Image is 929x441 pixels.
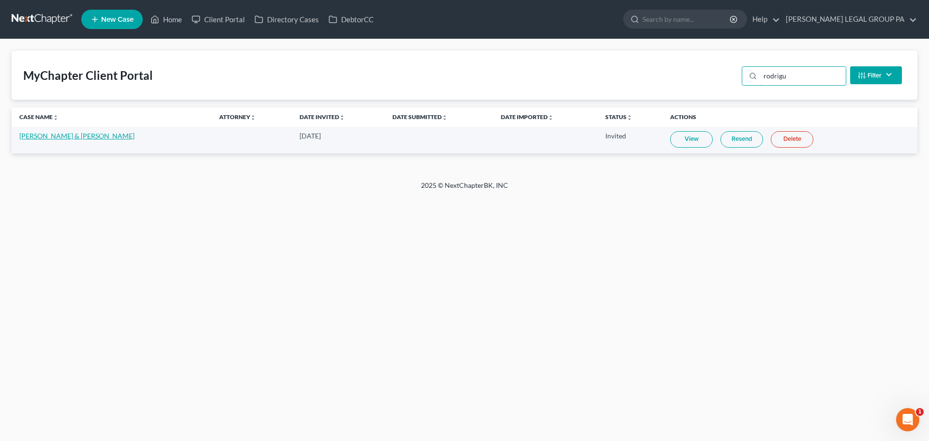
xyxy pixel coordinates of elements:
[101,16,134,23] span: New Case
[501,113,554,121] a: Date Importedunfold_more
[720,131,763,148] a: Resend
[300,132,321,140] span: [DATE]
[250,115,256,121] i: unfold_more
[392,113,448,121] a: Date Submittedunfold_more
[442,115,448,121] i: unfold_more
[187,11,250,28] a: Client Portal
[19,113,59,121] a: Case Nameunfold_more
[916,408,924,416] span: 1
[23,68,153,83] div: MyChapter Client Portal
[781,11,917,28] a: [PERSON_NAME] LEGAL GROUP PA
[250,11,324,28] a: Directory Cases
[643,10,731,28] input: Search by name...
[662,107,917,127] th: Actions
[339,115,345,121] i: unfold_more
[771,131,813,148] a: Delete
[19,132,135,140] a: [PERSON_NAME] & [PERSON_NAME]
[670,131,713,148] a: View
[146,11,187,28] a: Home
[189,181,740,198] div: 2025 © NextChapterBK, INC
[605,113,632,121] a: Statusunfold_more
[627,115,632,121] i: unfold_more
[850,66,902,84] button: Filter
[300,113,345,121] a: Date Invitedunfold_more
[219,113,256,121] a: Attorneyunfold_more
[548,115,554,121] i: unfold_more
[324,11,378,28] a: DebtorCC
[896,408,919,431] iframe: Intercom live chat
[748,11,780,28] a: Help
[53,115,59,121] i: unfold_more
[760,67,846,85] input: Search...
[598,127,663,153] td: Invited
